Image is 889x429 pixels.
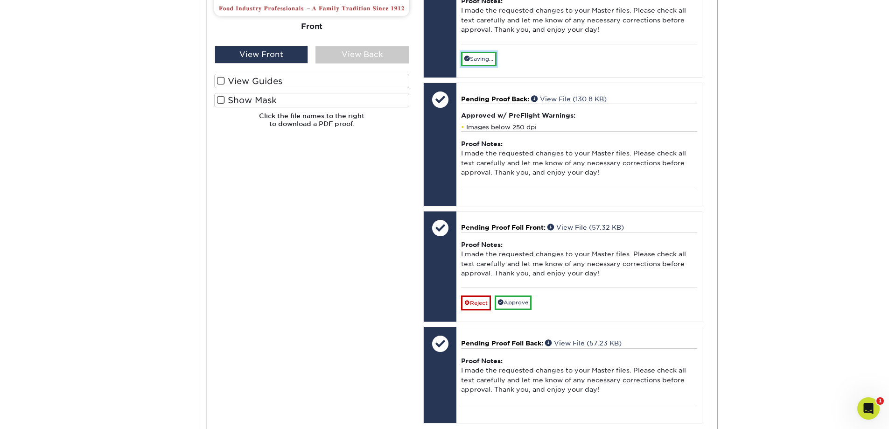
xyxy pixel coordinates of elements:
span: Pending Proof Back: [461,95,529,103]
div: I made the requested changes to your Master files. Please check all text carefully and let me kno... [461,232,697,288]
li: Images below 250 dpi [461,123,697,131]
iframe: Google Customer Reviews [2,401,79,426]
strong: Proof Notes: [461,241,503,248]
span: Pending Proof Foil Back: [461,339,543,347]
span: 1 [876,397,884,405]
div: I made the requested changes to your Master files. Please check all text carefully and let me kno... [461,348,697,404]
div: View Back [315,46,409,63]
div: I made the requested changes to your Master files. Please check all text carefully and let me kno... [461,131,697,187]
h4: Approved w/ PreFlight Warnings: [461,112,697,119]
strong: Proof Notes: [461,357,503,365]
span: Pending Proof Foil Front: [461,224,546,231]
a: View File (130.8 KB) [531,95,607,103]
a: View File (57.32 KB) [547,224,624,231]
a: Saving... [461,52,497,66]
strong: Proof Notes: [461,140,503,148]
div: View Front [215,46,308,63]
a: View File (57.23 KB) [545,339,622,347]
div: Front [214,16,409,36]
h6: Click the file names to the right to download a PDF proof. [214,112,409,135]
label: Show Mask [214,93,409,107]
label: View Guides [214,74,409,88]
a: Reject [461,295,491,310]
iframe: Intercom live chat [857,397,880,420]
a: Approve [495,295,532,310]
